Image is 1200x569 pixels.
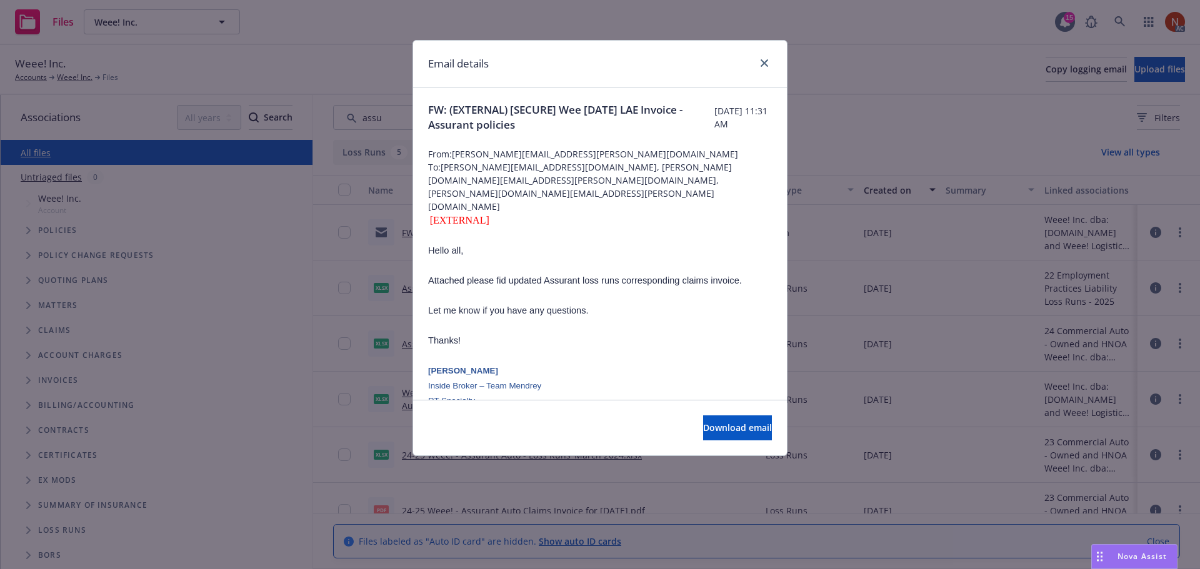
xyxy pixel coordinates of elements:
div: Drag to move [1092,545,1107,568]
span: RT Specialty [428,396,475,405]
span: Attached please fid updated Assurant loss runs corresponding claims invoice. [428,275,742,285]
span: Thanks! [428,335,461,345]
span: FW: (EXTERNAL) [SECURE] Wee [DATE] LAE Invoice - Assurant policies [428,102,714,132]
a: close [757,56,772,71]
div: [EXTERNAL] [428,213,772,228]
span: Hello all, [428,245,463,255]
h1: Email details [428,56,489,72]
span: Nova Assist [1117,551,1167,562]
span: Let me know if you have any questions. [428,305,589,315]
span: [PERSON_NAME] [428,366,498,375]
span: Inside Broker – Team Mendrey [428,381,541,390]
span: [DATE] 11:31 AM [714,104,772,131]
button: Download email [703,415,772,440]
span: To: [PERSON_NAME][EMAIL_ADDRESS][DOMAIN_NAME], [PERSON_NAME][DOMAIN_NAME][EMAIL_ADDRESS][PERSON_N... [428,161,772,213]
span: From: [PERSON_NAME][EMAIL_ADDRESS][PERSON_NAME][DOMAIN_NAME] [428,147,772,161]
span: Download email [703,422,772,433]
button: Nova Assist [1091,544,1177,569]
